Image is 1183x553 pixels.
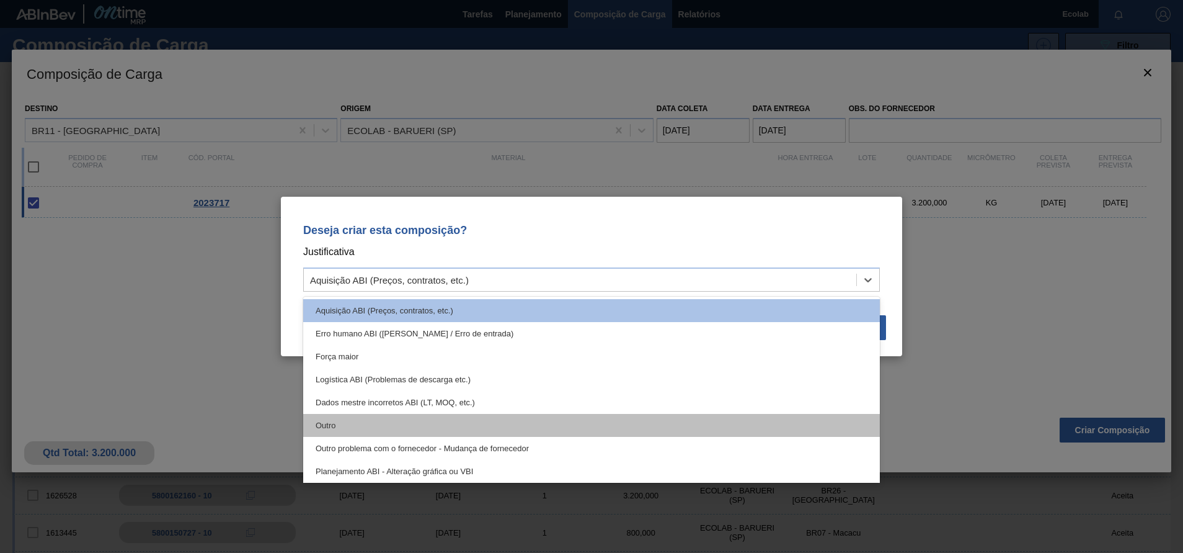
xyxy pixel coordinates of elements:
[303,224,880,236] p: Deseja criar esta composição?
[303,437,880,460] div: Outro problema com o fornecedor - Mudança de fornecedor
[303,322,880,345] div: Erro humano ABI ([PERSON_NAME] / Erro de entrada)
[310,275,469,285] div: Aquisição ABI (Preços, contratos, etc.)
[303,414,880,437] div: Outro
[303,391,880,414] div: Dados mestre incorretos ABI (LT, MOQ, etc.)
[303,368,880,391] div: Logística ABI (Problemas de descarga etc.)
[303,299,880,322] div: Aquisição ABI (Preços, contratos, etc.)
[303,345,880,368] div: Força maior
[303,244,880,260] p: Justificativa
[303,460,880,483] div: Planejamento ABI - Alteração gráfica ou VBI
